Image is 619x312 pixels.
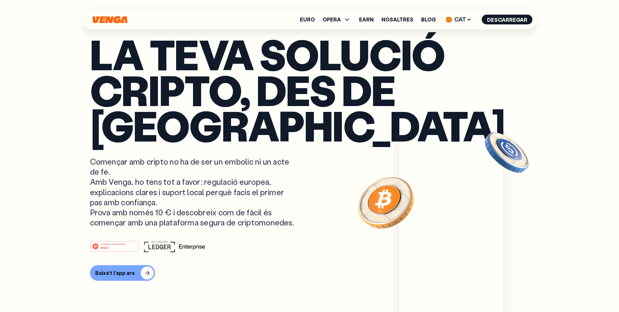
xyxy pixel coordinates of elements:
[484,129,530,176] img: USDC coin
[92,16,128,23] svg: Inici
[100,243,125,245] tspan: #1 PRODUCT OF THE MONTH
[90,245,139,253] a: #1 PRODUCT OF THE MONTHWeb3
[381,17,413,22] a: Nosaltres
[357,173,415,232] img: Bitcoin
[90,36,529,143] p: La teva solució cripto, des de [GEOGRAPHIC_DATA]
[323,16,351,23] span: OPERA
[446,16,452,23] img: flag-cat
[100,246,108,250] tspan: Web3
[90,265,155,281] button: Baixa't l'app ara
[90,156,295,227] p: Començar amb cripto no ha de ser un embolic ni un acte de fe. Amb Venga, ho tens tot a favor: reg...
[482,15,533,24] button: Descarregar
[90,265,529,281] a: Baixa't l'app ara
[323,17,341,22] span: OPERA
[421,17,436,22] a: Blog
[300,17,315,22] a: Euro
[444,14,474,25] span: CAT
[359,17,374,22] a: Earn
[95,270,135,276] div: Baixa't l'app ara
